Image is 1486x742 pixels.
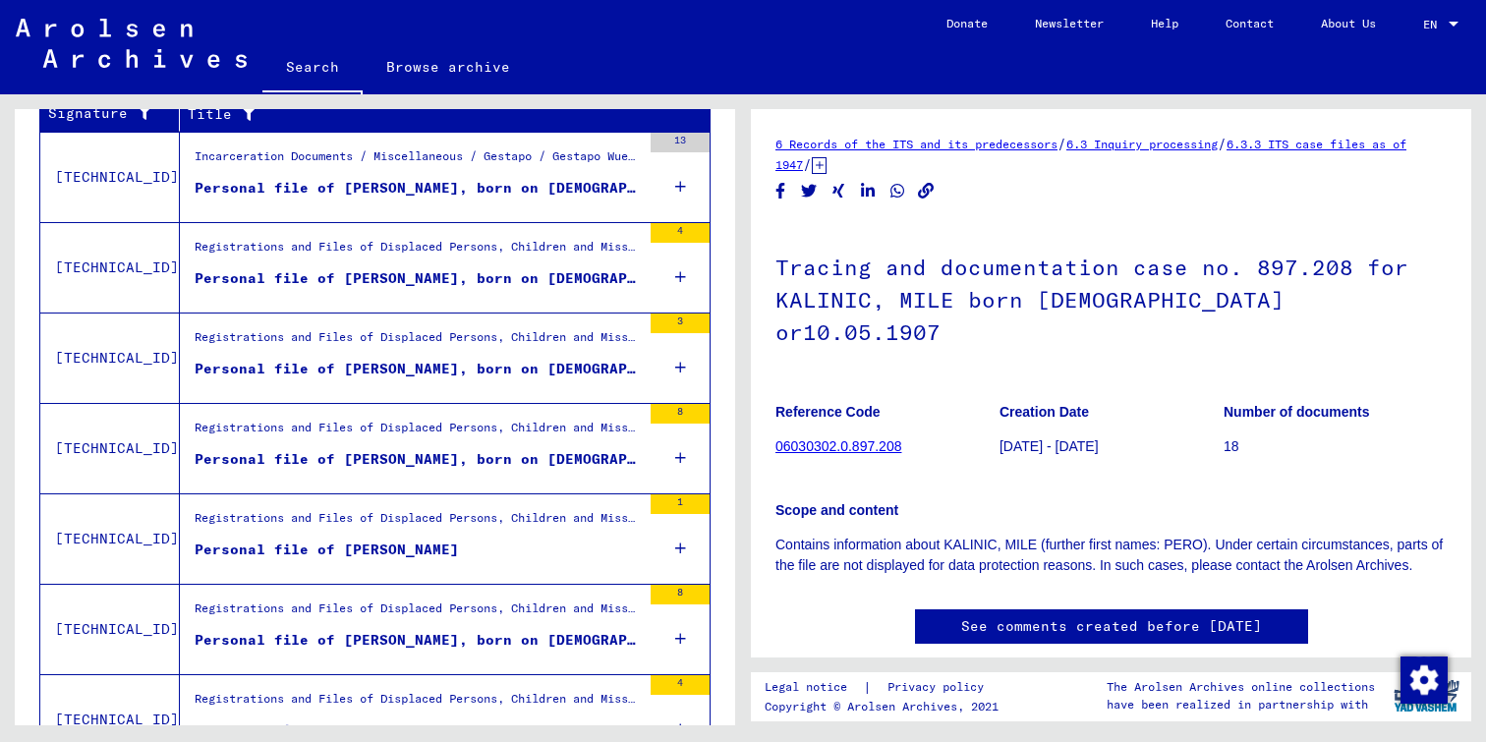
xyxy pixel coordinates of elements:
div: 1 [651,494,710,514]
b: Reference Code [775,404,881,420]
div: 4 [651,675,710,695]
b: Number of documents [1224,404,1370,420]
div: Change consent [1400,656,1447,703]
div: Registrations and Files of Displaced Persons, Children and Missing Persons / Relief Programs of V... [195,509,641,537]
button: Share on WhatsApp [887,179,908,203]
div: Personal file of [PERSON_NAME], born on [DEMOGRAPHIC_DATA], born in CUPRIGA [195,359,641,379]
div: Registrations and Files of Displaced Persons, Children and Missing Persons / Relief Programs of V... [195,419,641,446]
div: 8 [651,585,710,604]
span: / [1218,135,1227,152]
a: Browse archive [363,43,534,90]
span: / [1057,135,1066,152]
div: Personal file of [PERSON_NAME], born on [DEMOGRAPHIC_DATA] [195,178,641,199]
b: Creation Date [1000,404,1089,420]
p: The Arolsen Archives online collections [1107,678,1375,696]
td: [TECHNICAL_ID] [40,313,180,403]
div: Registrations and Files of Displaced Persons, Children and Missing Persons / Relief Programs of V... [195,690,641,717]
a: Privacy policy [872,677,1007,698]
button: Share on Twitter [799,179,820,203]
div: Registrations and Files of Displaced Persons, Children and Missing Persons / Relief Programs of V... [195,328,641,356]
p: 18 [1224,436,1447,457]
div: Personal file of [PERSON_NAME] [195,540,459,560]
button: Copy link [916,179,937,203]
img: Arolsen_neg.svg [16,19,247,68]
div: Personal file of [PERSON_NAME], born on [DEMOGRAPHIC_DATA], born in [GEOGRAPHIC_DATA] and of furt... [195,449,641,470]
div: Signature [48,98,184,130]
b: Scope and content [775,502,898,518]
a: Legal notice [765,677,863,698]
img: yv_logo.png [1390,671,1463,720]
h1: Tracing and documentation case no. 897.208 for KALINIC, MILE born [DEMOGRAPHIC_DATA] or10.05.1907 [775,222,1447,373]
div: | [765,677,1007,698]
img: Change consent [1400,656,1448,704]
div: Title [188,104,671,125]
button: Share on LinkedIn [858,179,879,203]
a: See comments created before [DATE] [961,616,1262,637]
a: 6 Records of the ITS and its predecessors [775,137,1057,151]
p: [DATE] - [DATE] [1000,436,1223,457]
div: Personal file of [PERSON_NAME], born on [DEMOGRAPHIC_DATA], born in [GEOGRAPHIC_DATA] [195,720,641,741]
div: Registrations and Files of Displaced Persons, Children and Missing Persons / Relief Programs of V... [195,599,641,627]
p: Contains information about KALINIC, MILE (further first names: PERO). Under certain circumstances... [775,535,1447,576]
div: Incarceration Documents / Miscellaneous / Gestapo / Gestapo Wuerzburg Files / Documents without a... [195,147,641,175]
a: Search [262,43,363,94]
a: 06030302.0.897.208 [775,438,901,454]
a: 6.3 Inquiry processing [1066,137,1218,151]
button: Share on Xing [829,179,849,203]
div: 8 [651,404,710,424]
span: / [803,155,812,173]
td: [TECHNICAL_ID] [40,584,180,674]
td: [TECHNICAL_ID] [40,403,180,493]
div: Personal file of [PERSON_NAME], born on [DEMOGRAPHIC_DATA], born in [GEOGRAPHIC_DATA] [195,268,641,289]
span: EN [1423,18,1445,31]
div: Registrations and Files of Displaced Persons, Children and Missing Persons / Relief Programs of V... [195,238,641,265]
td: [TECHNICAL_ID] [40,493,180,584]
div: Title [188,98,691,130]
p: Copyright © Arolsen Archives, 2021 [765,698,1007,715]
button: Share on Facebook [771,179,791,203]
p: have been realized in partnership with [1107,696,1375,713]
div: Signature [48,103,164,124]
div: Personal file of [PERSON_NAME], born on [DEMOGRAPHIC_DATA], born in [GEOGRAPHIC_DATA] and of furt... [195,630,641,651]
